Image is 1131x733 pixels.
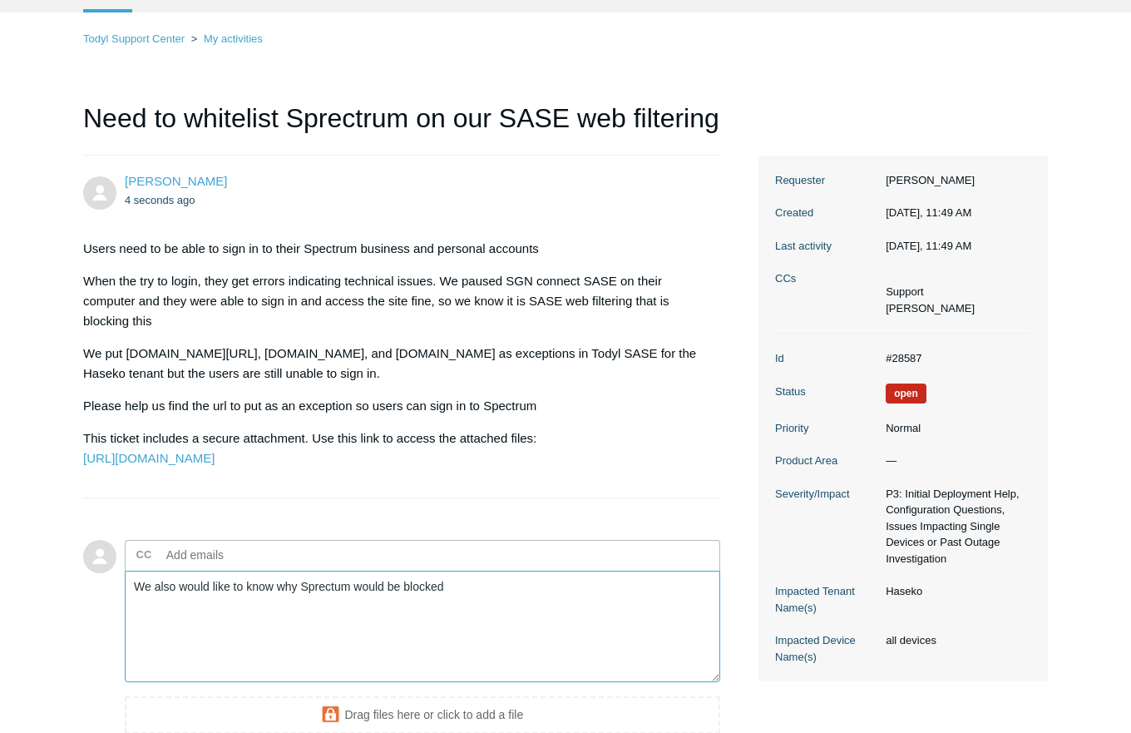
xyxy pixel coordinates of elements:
a: [PERSON_NAME] [125,174,227,188]
dd: Haseko [877,583,1031,600]
dt: Product Area [775,453,877,469]
dt: Id [775,350,877,367]
span: Kristyn Mimura [125,174,227,188]
p: When the try to login, they get errors indicating technical issues. We paused SGN connect SASE on... [83,271,704,331]
dd: [PERSON_NAME] [877,172,1031,189]
p: Users need to be able to sign in to their Spectrum business and personal accounts [83,239,704,259]
a: [URL][DOMAIN_NAME] [83,451,215,465]
dt: Last activity [775,238,877,255]
time: 10/01/2025, 11:49 [886,240,971,252]
time: 10/01/2025, 11:49 [886,206,971,219]
p: This ticket includes a secure attachment. Use this link to access the attached files: [83,428,704,468]
h1: Need to whitelist Sprectrum on our SASE web filtering [83,98,720,156]
dd: #28587 [877,350,1031,367]
dt: Priority [775,420,877,437]
dt: CCs [775,270,877,287]
li: My activities [188,32,263,45]
dd: — [877,453,1031,469]
dt: Requester [775,172,877,189]
dd: Normal [877,420,1031,437]
li: Kristyn Mimura [886,300,975,317]
li: Todyl Support Center [83,32,188,45]
dt: Created [775,205,877,221]
a: Todyl Support Center [83,32,185,45]
input: Add emails [160,542,338,567]
a: My activities [204,32,263,45]
dt: Impacted Tenant Name(s) [775,583,877,616]
dt: Impacted Device Name(s) [775,632,877,665]
p: Please help us find the url to put as an exception so users can sign in to Spectrum [83,396,704,416]
time: 10/01/2025, 11:49 [125,194,195,206]
dt: Status [775,384,877,400]
dt: Severity/Impact [775,486,877,503]
p: We put [DOMAIN_NAME][URL], [DOMAIN_NAME], and [DOMAIN_NAME] as exceptions in Todyl SASE for the H... [83,344,704,384]
span: We are working on a response for you [886,384,926,404]
label: CC [136,542,152,567]
dd: P3: Initial Deployment Help, Configuration Questions, Issues Impacting Single Devices or Past Out... [877,486,1031,567]
li: Support [886,284,975,300]
dd: all devices [877,632,1031,649]
textarea: Add your reply [125,571,720,683]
